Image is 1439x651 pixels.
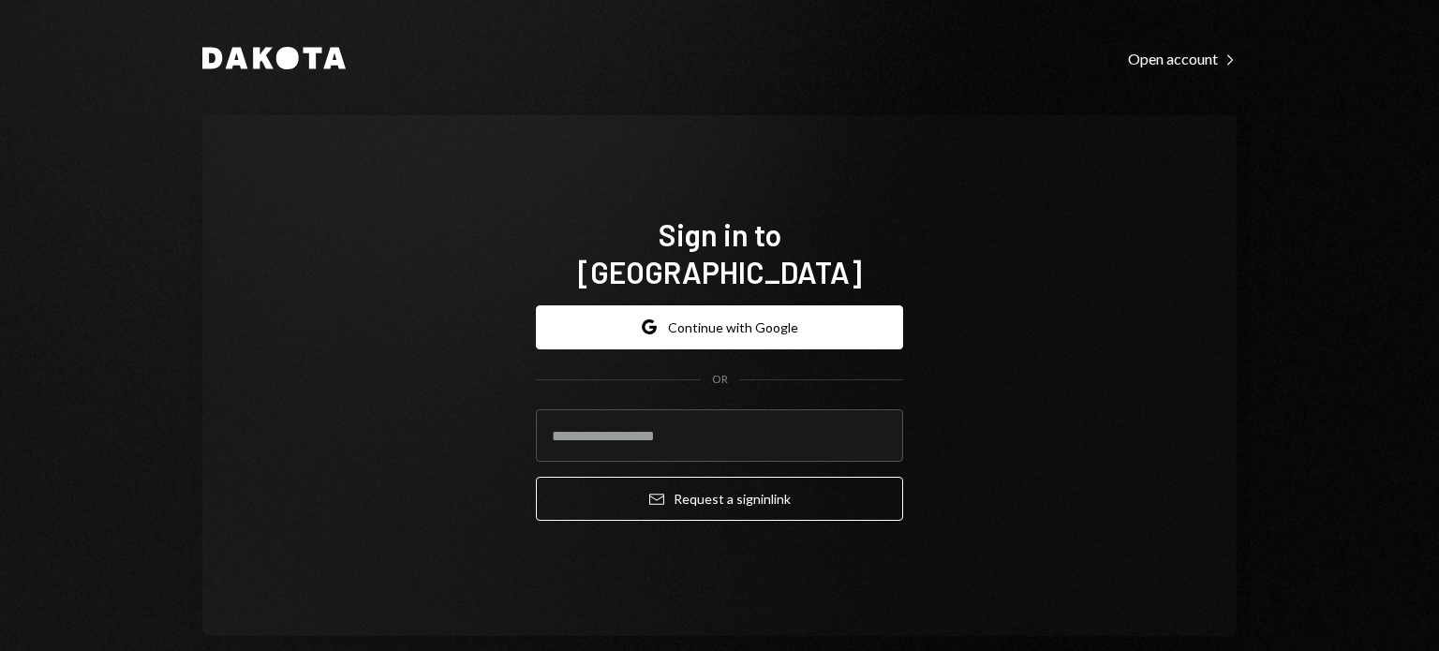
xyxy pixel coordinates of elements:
[536,305,903,349] button: Continue with Google
[712,372,728,388] div: OR
[536,477,903,521] button: Request a signinlink
[1128,50,1237,68] div: Open account
[1128,48,1237,68] a: Open account
[536,215,903,290] h1: Sign in to [GEOGRAPHIC_DATA]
